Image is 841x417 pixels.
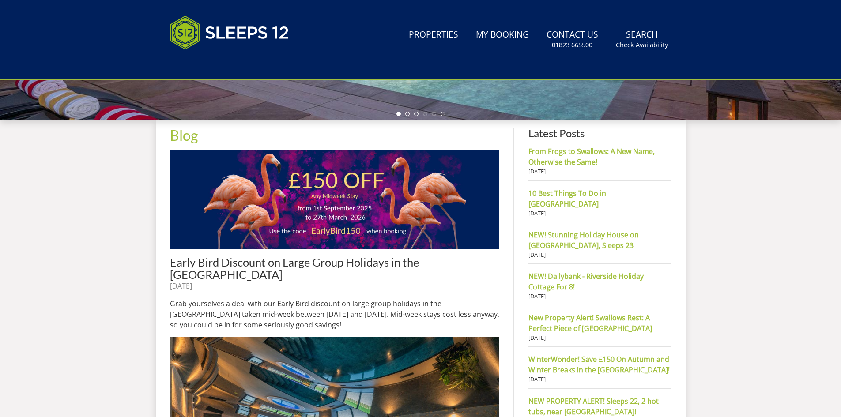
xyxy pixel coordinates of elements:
[528,188,671,218] a: 10 Best Things To Do in [GEOGRAPHIC_DATA] [DATE]
[528,209,671,218] small: [DATE]
[170,127,198,144] a: Blog
[612,25,671,54] a: SearchCheck Availability
[552,41,592,49] small: 01823 665500
[528,271,671,301] a: NEW! Dallybank - Riverside Holiday Cottage For 8! [DATE]
[528,396,671,417] strong: NEW PROPERTY ALERT! Sleeps 22, 2 hot tubs, near [GEOGRAPHIC_DATA]!
[528,127,585,139] a: Latest Posts
[405,25,462,45] a: Properties
[472,25,532,45] a: My Booking
[528,146,671,176] a: From Frogs to Swallows: A New Name, Otherwise the Same! [DATE]
[528,354,671,383] a: WinterWonder! Save £150 On Autumn and Winter Breaks in the [GEOGRAPHIC_DATA]! [DATE]
[528,334,671,342] small: [DATE]
[528,146,671,167] strong: From Frogs to Swallows: A New Name, Otherwise the Same!
[616,41,668,49] small: Check Availability
[528,251,671,259] small: [DATE]
[170,298,500,330] p: Grab yourselves a deal with our Early Bird discount on large group holidays in the [GEOGRAPHIC_DA...
[528,271,671,292] strong: NEW! Dallybank - Riverside Holiday Cottage For 8!
[528,375,671,383] small: [DATE]
[170,255,419,281] a: Early Bird Discount on Large Group Holidays in the [GEOGRAPHIC_DATA]
[528,229,671,251] strong: NEW! Stunning Holiday House on [GEOGRAPHIC_DATA], Sleeps 23
[528,354,671,375] strong: WinterWonder! Save £150 On Autumn and Winter Breaks in the [GEOGRAPHIC_DATA]!
[170,11,289,55] img: Sleeps 12
[543,25,602,54] a: Contact Us01823 665500
[528,312,671,334] strong: New Property Alert! Swallows Rest: A Perfect Piece of [GEOGRAPHIC_DATA]
[166,60,258,68] iframe: Customer reviews powered by Trustpilot
[528,167,671,176] small: [DATE]
[528,312,671,342] a: New Property Alert! Swallows Rest: A Perfect Piece of [GEOGRAPHIC_DATA] [DATE]
[170,281,192,291] time: [DATE]
[170,150,500,248] img: Early Bird Discount on Large Group Holidays in the UK
[528,188,671,209] strong: 10 Best Things To Do in [GEOGRAPHIC_DATA]
[528,292,671,301] small: [DATE]
[528,229,671,259] a: NEW! Stunning Holiday House on [GEOGRAPHIC_DATA], Sleeps 23 [DATE]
